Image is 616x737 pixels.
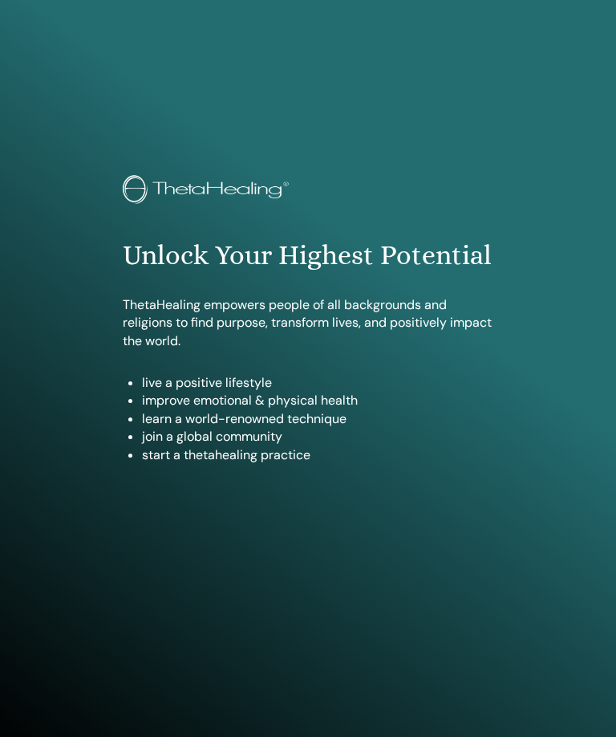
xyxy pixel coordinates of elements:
[142,428,493,446] li: join a global community
[123,296,493,350] p: ThetaHealing empowers people of all backgrounds and religions to find purpose, transform lives, a...
[123,239,493,272] h1: Unlock Your Highest Potential
[142,392,493,409] li: improve emotional & physical health
[142,374,493,392] li: live a positive lifestyle
[142,410,493,428] li: learn a world-renowned technique
[142,446,493,464] li: start a thetahealing practice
